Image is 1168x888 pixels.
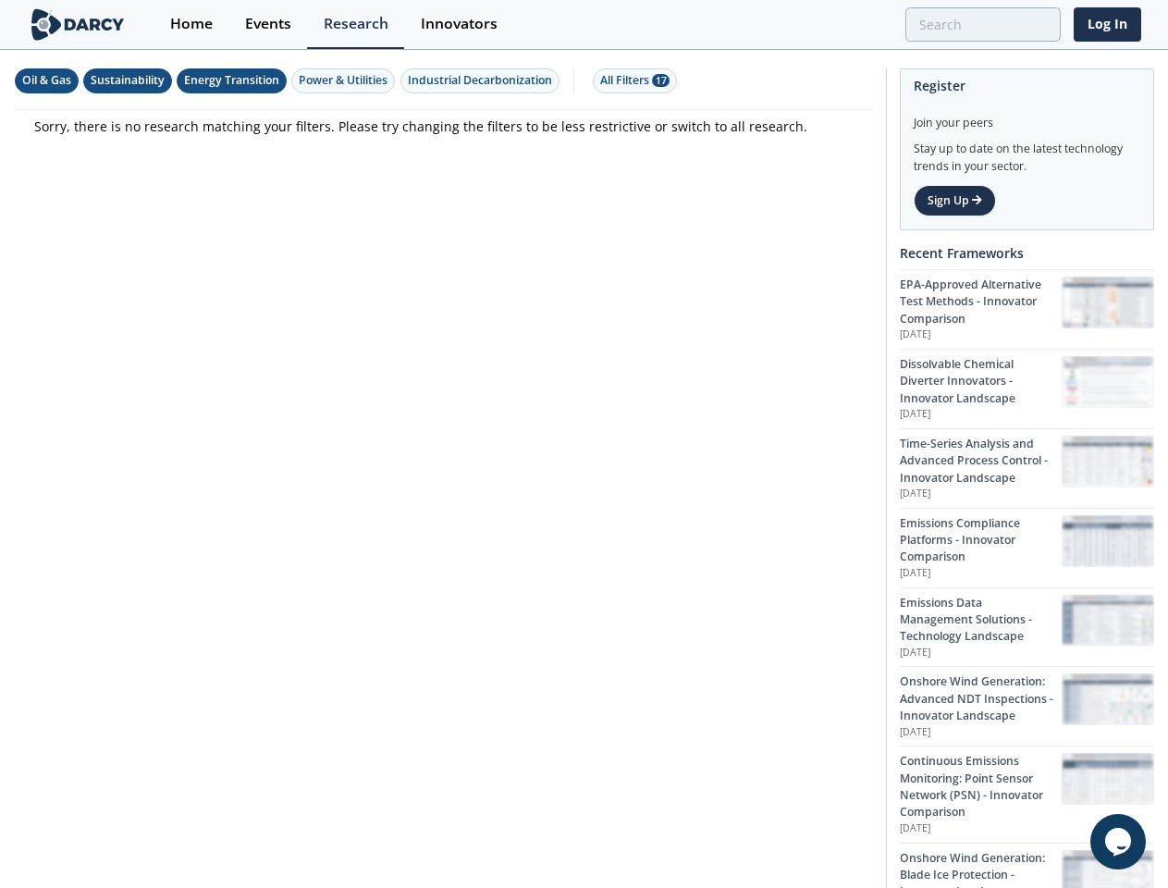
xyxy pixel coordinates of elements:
div: EPA-Approved Alternative Test Methods - Innovator Comparison [900,277,1062,327]
div: Research [324,17,388,31]
div: Home [170,17,213,31]
img: logo-wide.svg [28,8,129,41]
a: EPA-Approved Alternative Test Methods - Innovator Comparison [DATE] EPA-Approved Alternative Test... [900,269,1154,349]
input: Advanced Search [905,7,1061,42]
a: Continuous Emissions Monitoring: Point Sensor Network (PSN) - Innovator Comparison [DATE] Continu... [900,746,1154,842]
p: [DATE] [900,646,1062,660]
button: Power & Utilities [291,68,395,93]
a: Onshore Wind Generation: Advanced NDT Inspections - Innovator Landscape [DATE] Onshore Wind Gener... [900,666,1154,746]
a: Emissions Data Management Solutions - Technology Landscape [DATE] Emissions Data Management Solut... [900,587,1154,667]
button: Industrial Decarbonization [400,68,559,93]
p: [DATE] [900,327,1062,342]
div: Dissolvable Chemical Diverter Innovators - Innovator Landscape [900,356,1062,407]
p: [DATE] [900,487,1062,501]
a: Sign Up [914,185,996,216]
div: Industrial Decarbonization [408,72,552,89]
div: Recent Frameworks [900,237,1154,269]
span: 17 [652,74,670,87]
button: Oil & Gas [15,68,79,93]
div: Innovators [421,17,498,31]
a: Time-Series Analysis and Advanced Process Control - Innovator Landscape [DATE] Time-Series Analys... [900,428,1154,508]
p: [DATE] [900,566,1062,581]
button: Energy Transition [177,68,287,93]
div: Oil & Gas [22,72,71,89]
button: All Filters 17 [593,68,677,93]
div: All Filters [600,72,670,89]
div: Emissions Compliance Platforms - Innovator Comparison [900,515,1062,566]
div: Continuous Emissions Monitoring: Point Sensor Network (PSN) - Innovator Comparison [900,753,1062,821]
p: [DATE] [900,407,1062,422]
a: Log In [1074,7,1141,42]
div: Onshore Wind Generation: Advanced NDT Inspections - Innovator Landscape [900,673,1062,724]
iframe: chat widget [1090,814,1150,869]
div: Events [245,17,291,31]
p: [DATE] [900,821,1062,836]
div: Register [914,69,1140,102]
div: Join your peers [914,102,1140,131]
p: [DATE] [900,725,1062,740]
p: Sorry, there is no research matching your filters. Please try changing the filters to be less res... [34,117,854,136]
button: Sustainability [83,68,172,93]
div: Sustainability [91,72,165,89]
a: Emissions Compliance Platforms - Innovator Comparison [DATE] Emissions Compliance Platforms - Inn... [900,508,1154,587]
a: Dissolvable Chemical Diverter Innovators - Innovator Landscape [DATE] Dissolvable Chemical Divert... [900,349,1154,428]
div: Emissions Data Management Solutions - Technology Landscape [900,595,1062,646]
div: Energy Transition [184,72,279,89]
div: Stay up to date on the latest technology trends in your sector. [914,131,1140,175]
div: Power & Utilities [299,72,387,89]
div: Time-Series Analysis and Advanced Process Control - Innovator Landscape [900,436,1062,487]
